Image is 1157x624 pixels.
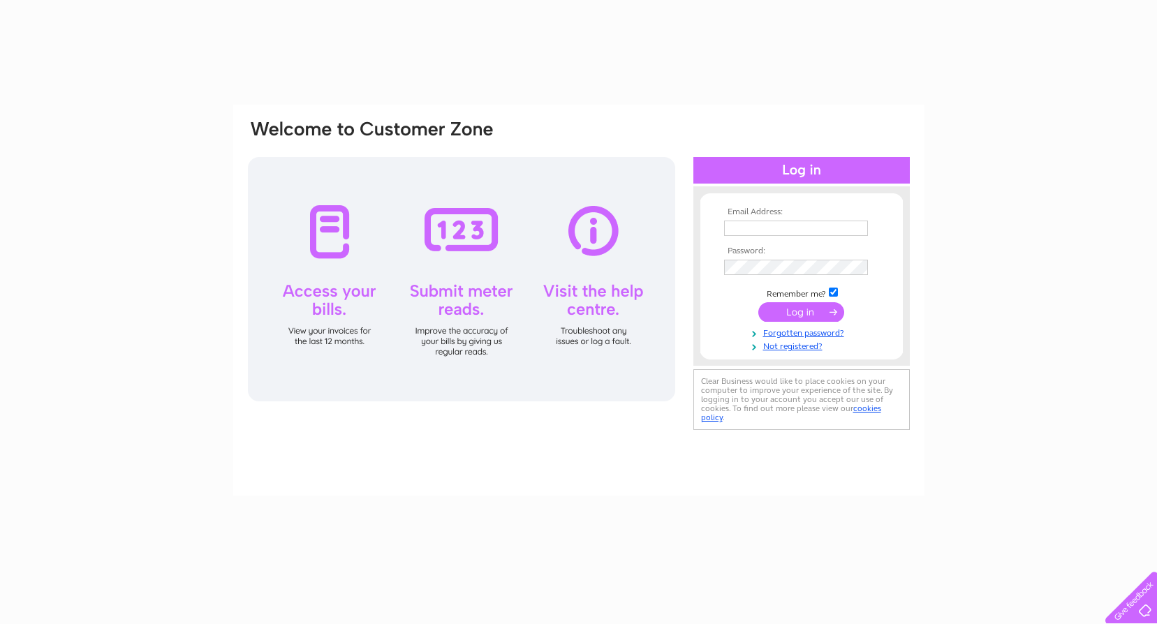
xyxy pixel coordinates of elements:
[701,403,881,422] a: cookies policy
[693,369,910,430] div: Clear Business would like to place cookies on your computer to improve your experience of the sit...
[724,339,883,352] a: Not registered?
[721,246,883,256] th: Password:
[758,302,844,322] input: Submit
[724,325,883,339] a: Forgotten password?
[721,207,883,217] th: Email Address:
[721,285,883,299] td: Remember me?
